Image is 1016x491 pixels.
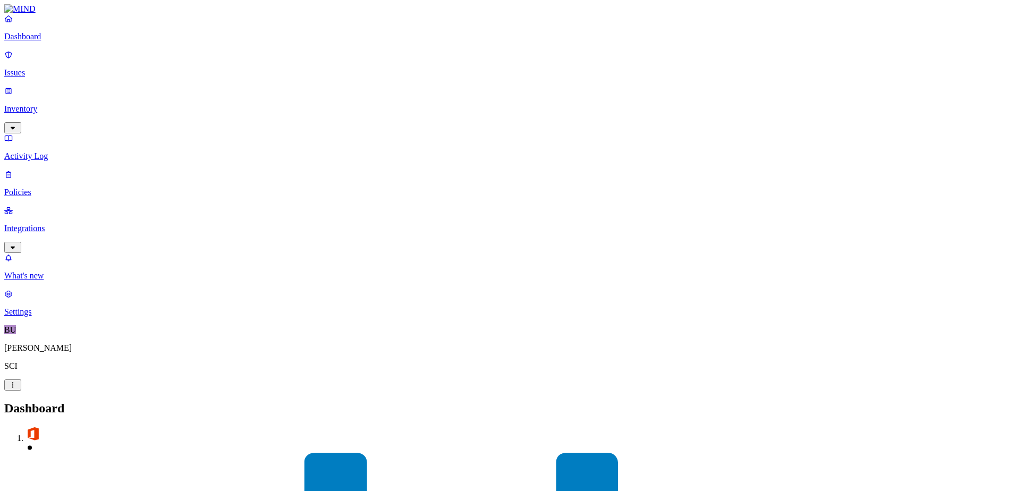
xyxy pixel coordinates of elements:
p: Integrations [4,224,1012,233]
p: Dashboard [4,32,1012,41]
a: Integrations [4,206,1012,251]
img: MIND [4,4,36,14]
p: What's new [4,271,1012,281]
a: What's new [4,253,1012,281]
p: Settings [4,307,1012,317]
p: Inventory [4,104,1012,114]
a: MIND [4,4,1012,14]
a: Dashboard [4,14,1012,41]
p: Issues [4,68,1012,78]
p: Activity Log [4,151,1012,161]
a: Inventory [4,86,1012,132]
a: Issues [4,50,1012,78]
p: SCI [4,361,1012,371]
h2: Dashboard [4,401,1012,416]
span: BU [4,325,16,334]
p: Policies [4,188,1012,197]
a: Settings [4,289,1012,317]
a: Activity Log [4,133,1012,161]
p: [PERSON_NAME] [4,343,1012,353]
a: Policies [4,170,1012,197]
img: svg%3e [26,426,40,441]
